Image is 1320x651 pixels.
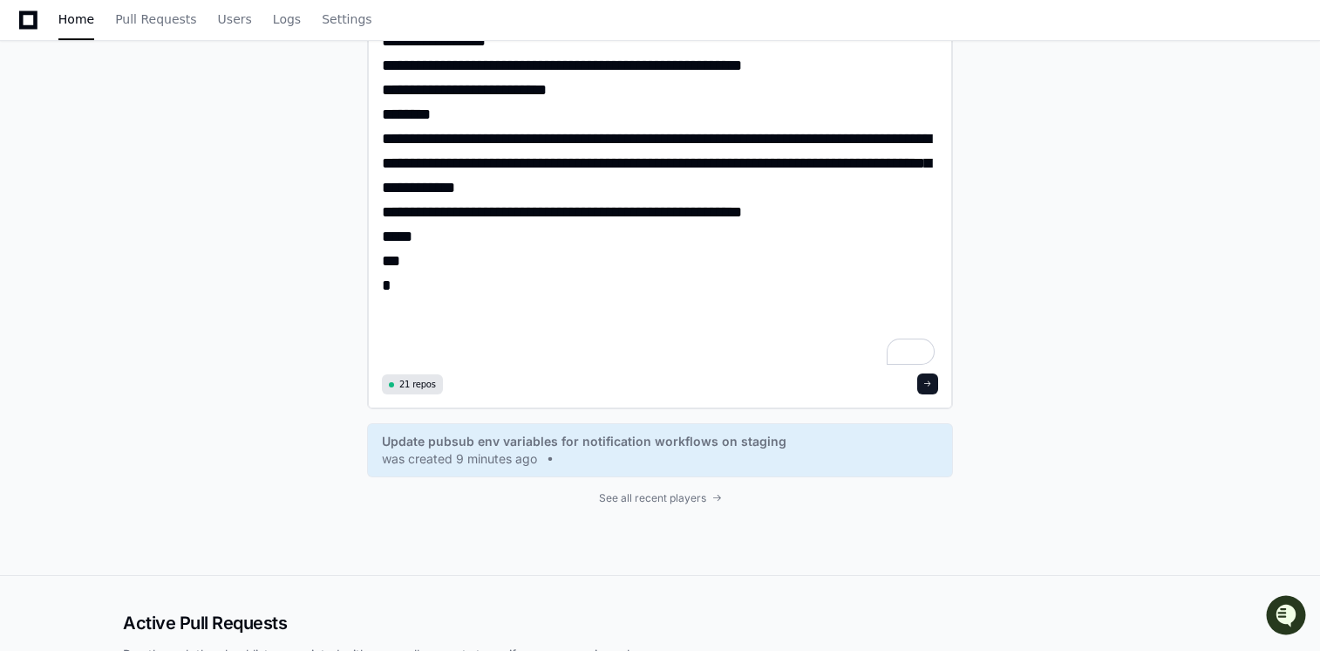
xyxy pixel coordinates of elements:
button: Start new chat [296,135,317,156]
h2: Active Pull Requests [123,611,1197,635]
span: See all recent players [599,491,706,505]
div: Start new chat [59,130,286,147]
img: 1756235613930-3d25f9e4-fa56-45dd-b3ad-e072dfbd1548 [17,130,49,161]
a: See all recent players [367,491,953,505]
a: Update pubsub env variables for notification workflows on stagingwas created 9 minutes ago [382,433,938,468]
span: 21 repos [399,378,436,391]
span: Home [58,14,94,24]
span: Update pubsub env variables for notification workflows on staging [382,433,786,450]
span: Settings [322,14,371,24]
a: Powered byPylon [123,182,211,196]
div: We're available if you need us! [59,147,221,161]
span: Pull Requests [115,14,196,24]
img: PlayerZero [17,17,52,52]
span: Logs [273,14,301,24]
span: Users [218,14,252,24]
span: Pylon [174,183,211,196]
iframe: Open customer support [1264,593,1311,641]
span: was created 9 minutes ago [382,450,537,468]
div: Welcome [17,70,317,98]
